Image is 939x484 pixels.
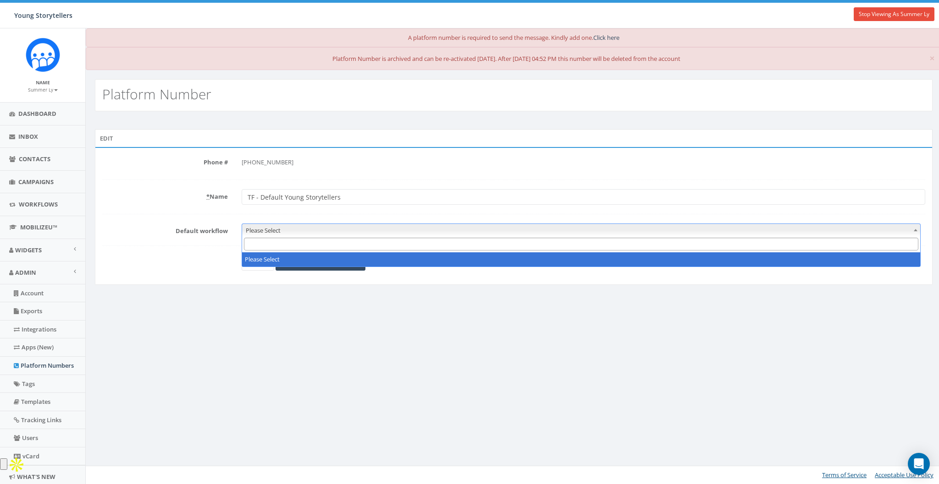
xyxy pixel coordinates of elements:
[7,456,26,474] img: Apollo
[18,178,54,186] span: Campaigns
[18,109,56,118] span: Dashboard
[28,87,58,93] small: Summer Ly
[15,246,42,254] span: Widgets
[929,52,935,65] span: ×
[854,7,934,21] a: Stop Viewing As Summer Ly
[19,200,58,208] span: Workflows
[14,11,72,20] span: Young Storytellers
[929,54,935,63] button: Close
[26,38,60,72] img: Rally_Corp_Icon_1.png
[102,87,211,102] h2: Platform Number
[242,155,925,170] div: [PHONE_NUMBER]
[95,155,235,167] label: Phone #
[908,453,930,475] div: Open Intercom Messenger
[15,268,36,277] span: Admin
[206,192,210,201] abbr: required
[242,224,920,237] span: Please Select
[95,189,235,201] label: Name
[18,132,38,141] span: Inbox
[822,471,867,479] a: Terms of Service
[95,223,235,235] label: Default workflow
[593,33,619,42] a: Click here
[19,155,50,163] span: Contacts
[875,471,933,479] a: Acceptable Use Policy
[28,85,58,93] a: Summer Ly
[95,129,933,147] div: Edit
[242,252,920,266] li: Please Select
[244,238,918,251] input: Search
[242,223,921,236] span: Please Select
[20,223,57,231] span: MobilizeU™
[17,473,55,481] span: What's New
[36,79,50,86] small: Name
